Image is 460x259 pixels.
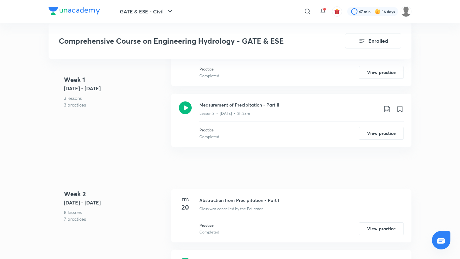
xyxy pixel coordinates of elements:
a: Company Logo [49,7,100,16]
p: 8 lessons [64,209,166,216]
h4: Week 2 [64,189,166,199]
h3: Comprehensive Course on Engineering Hydrology - GATE & ESE [59,36,309,46]
a: Feb20Abstraction from Precipitation - Part IClass was cancelled by the EducatorPracticeCompletedV... [171,189,411,250]
button: Enrolled [345,33,401,48]
h4: Week 1 [64,75,166,85]
button: GATE & ESE - Civil [116,5,178,18]
p: 7 practices [64,216,166,222]
button: View practice [359,66,404,79]
div: Completed [199,134,219,140]
button: avatar [332,6,342,17]
img: Rahul KD [401,6,411,17]
p: Practice [199,127,219,133]
h3: Abstraction from Precipitation - Part I [199,197,404,204]
img: avatar [334,9,340,14]
p: 3 practices [64,101,166,108]
h6: Feb [179,197,192,203]
p: Lesson 3 • [DATE] • 2h 28m [199,111,250,116]
h5: [DATE] - [DATE] [64,85,166,92]
p: Practice [199,66,219,72]
a: Measurement of Precipitation - Part ILesson 2 • [DATE] • 2h 30mPracticeCompletedView practice [171,33,411,94]
div: Completed [199,229,219,235]
a: Measurement of Precipitation - Part IILesson 3 • [DATE] • 2h 28mPracticeCompletedView practice [171,94,411,155]
button: View practice [359,127,404,140]
div: Completed [199,73,219,79]
img: streak [374,8,381,15]
h3: Measurement of Precipitation - Part II [199,101,378,108]
h5: [DATE] - [DATE] [64,199,166,206]
img: Company Logo [49,7,100,15]
p: 3 lessons [64,95,166,101]
button: View practice [359,222,404,235]
p: Class was cancelled by the Educator [199,206,263,212]
h4: 20 [179,203,192,212]
p: Practice [199,222,219,228]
